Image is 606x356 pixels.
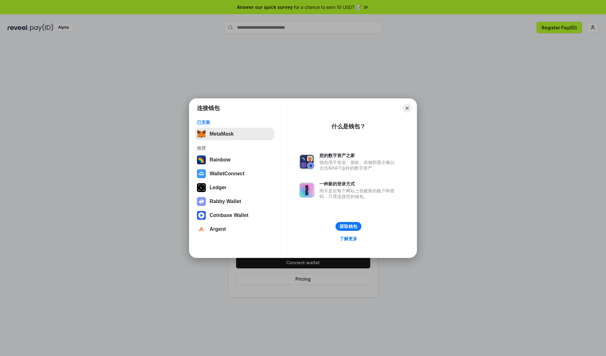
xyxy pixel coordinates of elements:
[210,185,226,190] div: Ledger
[319,160,398,171] div: 钱包用于发送、接收、存储和显示像以太坊和NFT这样的数字资产。
[197,120,272,125] div: 已安装
[197,145,272,151] div: 推荐
[210,131,234,137] div: MetaMask
[210,157,231,163] div: Rainbow
[210,199,241,204] div: Rabby Wallet
[197,183,206,192] img: svg+xml,%3Csvg%20xmlns%3D%22http%3A%2F%2Fwww.w3.org%2F2000%2Fsvg%22%20width%3D%2228%22%20height%3...
[195,128,274,140] button: MetaMask
[336,235,361,243] a: 了解更多
[195,209,274,222] button: Coinbase Wallet
[197,130,206,138] img: svg+xml,%3Csvg%20fill%3D%22none%22%20height%3D%2233%22%20viewBox%3D%220%200%2035%2033%22%20width%...
[197,155,206,164] img: svg+xml,%3Csvg%20width%3D%22120%22%20height%3D%22120%22%20viewBox%3D%220%200%20120%20120%22%20fil...
[195,167,274,180] button: WalletConnect
[336,222,361,231] button: 获取钱包
[195,195,274,208] button: Rabby Wallet
[340,224,357,229] div: 获取钱包
[197,169,206,178] img: svg+xml,%3Csvg%20width%3D%2228%22%20height%3D%2228%22%20viewBox%3D%220%200%2028%2028%22%20fill%3D...
[195,181,274,194] button: Ledger
[340,236,357,242] div: 了解更多
[197,104,220,112] h1: 连接钱包
[210,226,226,232] div: Argent
[210,213,248,218] div: Coinbase Wallet
[197,211,206,220] img: svg+xml,%3Csvg%20width%3D%2228%22%20height%3D%2228%22%20viewBox%3D%220%200%2028%2028%22%20fill%3D...
[299,154,314,169] img: svg+xml,%3Csvg%20xmlns%3D%22http%3A%2F%2Fwww.w3.org%2F2000%2Fsvg%22%20fill%3D%22none%22%20viewBox...
[197,197,206,206] img: svg+xml,%3Csvg%20xmlns%3D%22http%3A%2F%2Fwww.w3.org%2F2000%2Fsvg%22%20fill%3D%22none%22%20viewBox...
[299,183,314,198] img: svg+xml,%3Csvg%20xmlns%3D%22http%3A%2F%2Fwww.w3.org%2F2000%2Fsvg%22%20fill%3D%22none%22%20viewBox...
[195,223,274,236] button: Argent
[319,153,398,158] div: 您的数字资产之家
[210,171,245,177] div: WalletConnect
[197,225,206,234] img: svg+xml,%3Csvg%20width%3D%2228%22%20height%3D%2228%22%20viewBox%3D%220%200%2028%2028%22%20fill%3D...
[403,104,412,113] button: Close
[319,181,398,187] div: 一种新的登录方式
[331,123,365,130] div: 什么是钱包？
[319,188,398,199] div: 而不是在每个网站上创建新的账户和密码，只需连接您的钱包。
[195,154,274,166] button: Rainbow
